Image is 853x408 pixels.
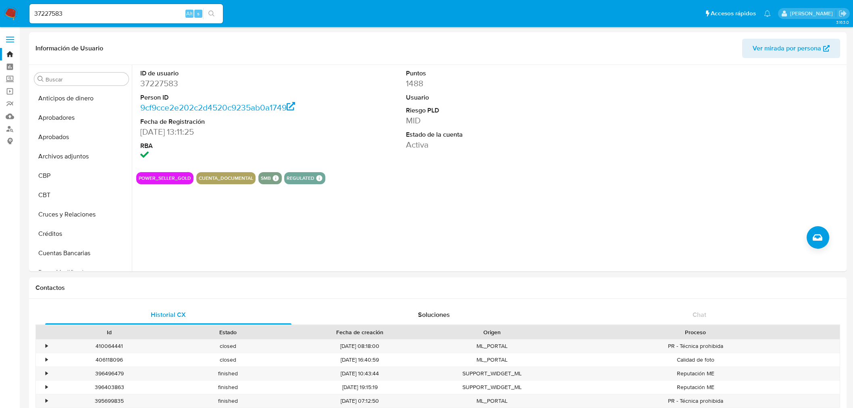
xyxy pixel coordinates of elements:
[790,10,836,17] p: gregorio.negri@mercadolibre.com
[37,76,44,82] button: Buscar
[46,342,48,350] div: •
[551,339,840,353] div: PR - Técnica prohibida
[551,381,840,394] div: Reputación ME
[169,353,287,366] div: closed
[174,328,281,336] div: Estado
[551,367,840,380] div: Reputación ME
[186,10,193,17] span: Alt
[197,10,200,17] span: s
[406,106,575,115] dt: Riesgo PLD
[140,126,309,137] dd: [DATE] 13:11:25
[406,130,575,139] dt: Estado de la cuenta
[287,367,433,380] div: [DATE] 10:43:44
[203,8,220,19] button: search-icon
[46,383,48,391] div: •
[31,224,132,244] button: Créditos
[406,139,575,150] dd: Activa
[711,9,756,18] span: Accesos rápidos
[764,10,771,17] a: Notificaciones
[50,339,169,353] div: 410064441
[557,328,834,336] div: Proceso
[31,263,132,282] button: Datos Modificados
[406,115,575,126] dd: MID
[46,370,48,377] div: •
[56,328,163,336] div: Id
[31,185,132,205] button: CBT
[433,367,551,380] div: SUPPORT_WIDGET_ML
[551,394,840,408] div: PR - Técnica prohibida
[406,78,575,89] dd: 1488
[838,9,847,18] a: Salir
[551,353,840,366] div: Calidad de foto
[46,76,125,83] input: Buscar
[433,353,551,366] div: ML_PORTAL
[31,205,132,224] button: Cruces y Relaciones
[406,69,575,78] dt: Puntos
[140,117,309,126] dt: Fecha de Registración
[31,147,132,166] button: Archivos adjuntos
[31,108,132,127] button: Aprobadores
[50,381,169,394] div: 396403863
[50,394,169,408] div: 395699835
[753,39,821,58] span: Ver mirada por persona
[35,44,103,52] h1: Información de Usuario
[169,367,287,380] div: finished
[693,310,706,319] span: Chat
[418,310,450,319] span: Soluciones
[151,310,186,319] span: Historial CX
[169,381,287,394] div: finished
[140,78,309,89] dd: 37227583
[406,93,575,102] dt: Usuario
[31,244,132,263] button: Cuentas Bancarias
[140,102,295,113] a: 9cf9cce2e202c2d4520c9235ab0a1749
[433,394,551,408] div: ML_PORTAL
[287,381,433,394] div: [DATE] 19:15:19
[169,339,287,353] div: closed
[46,356,48,364] div: •
[293,328,427,336] div: Fecha de creación
[50,353,169,366] div: 406118096
[438,328,545,336] div: Origen
[140,69,309,78] dt: ID de usuario
[31,89,132,108] button: Anticipos de dinero
[140,93,309,102] dt: Person ID
[433,339,551,353] div: ML_PORTAL
[31,166,132,185] button: CBP
[140,142,309,150] dt: RBA
[35,284,840,292] h1: Contactos
[31,127,132,147] button: Aprobados
[29,8,223,19] input: Buscar usuario o caso...
[287,394,433,408] div: [DATE] 07:12:50
[46,397,48,405] div: •
[169,394,287,408] div: finished
[287,353,433,366] div: [DATE] 16:40:59
[287,339,433,353] div: [DATE] 08:18:00
[742,39,840,58] button: Ver mirada por persona
[50,367,169,380] div: 396496479
[433,381,551,394] div: SUPPORT_WIDGET_ML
